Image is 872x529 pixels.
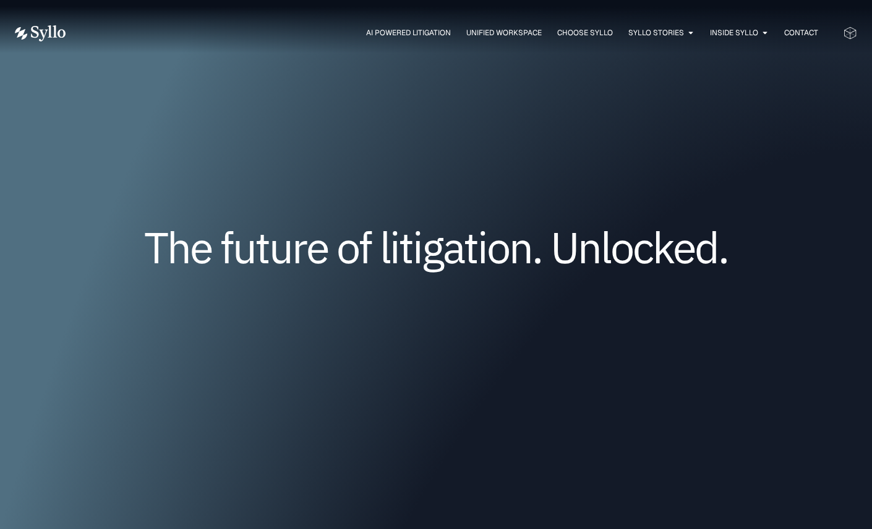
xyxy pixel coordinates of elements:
[15,25,66,41] img: Vector
[366,27,451,38] a: AI Powered Litigation
[90,27,818,39] div: Menu Toggle
[90,27,818,39] nav: Menu
[466,27,542,38] a: Unified Workspace
[628,27,684,38] a: Syllo Stories
[784,27,818,38] a: Contact
[89,227,783,268] h1: The future of litigation. Unlocked.
[710,27,758,38] a: Inside Syllo
[557,27,613,38] a: Choose Syllo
